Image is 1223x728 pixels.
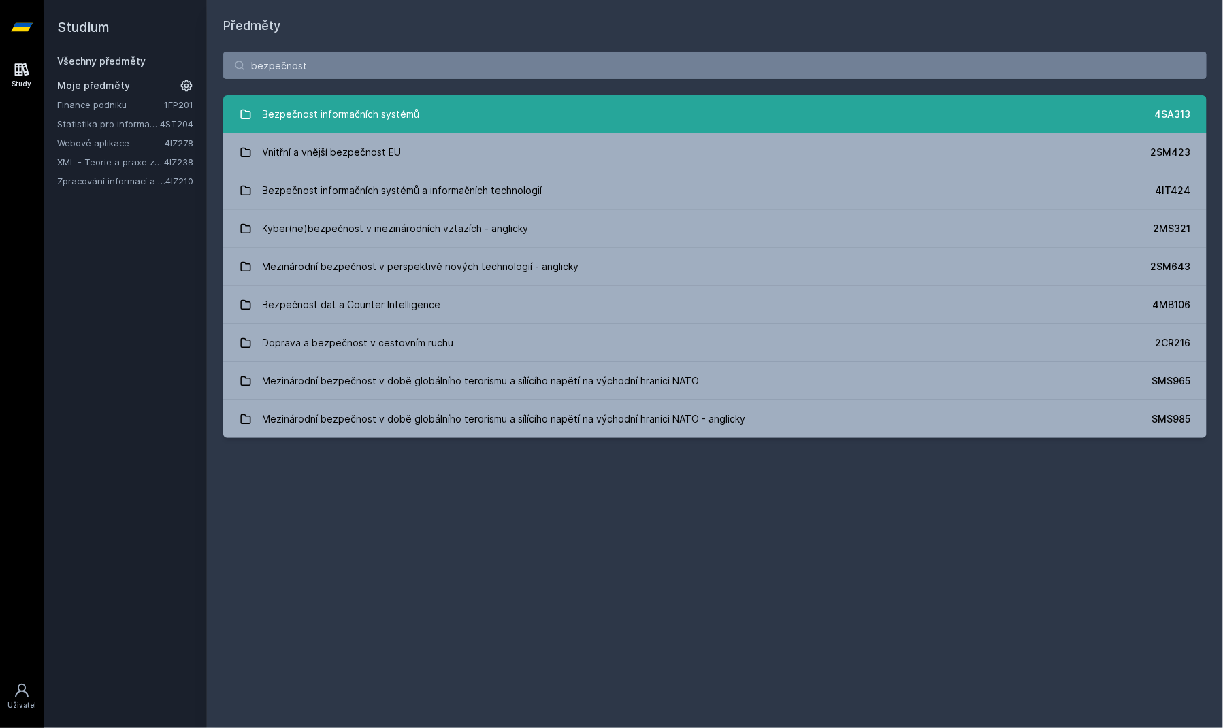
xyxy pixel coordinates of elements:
a: Doprava a bezpečnost v cestovním ruchu 2CR216 [223,324,1207,362]
a: Bezpečnost informačních systémů 4SA313 [223,95,1207,133]
a: Vnitřní a vnější bezpečnost EU 2SM423 [223,133,1207,171]
a: Kyber(ne)bezpečnost v mezinárodních vztazích - anglicky 2MS321 [223,210,1207,248]
a: Bezpečnost dat a Counter Intelligence 4MB106 [223,286,1207,324]
div: Kyber(ne)bezpečnost v mezinárodních vztazích - anglicky [263,215,529,242]
div: Vnitřní a vnější bezpečnost EU [263,139,402,166]
a: Study [3,54,41,96]
div: 4IT424 [1155,184,1190,197]
div: Bezpečnost dat a Counter Intelligence [263,291,441,318]
div: Bezpečnost informačních systémů a informačních technologií [263,177,542,204]
div: Mezinárodní bezpečnost v době globálního terorismu a sílícího napětí na východní hranici NATO - a... [263,406,746,433]
a: 1FP201 [164,99,193,110]
input: Název nebo ident předmětu… [223,52,1207,79]
div: 2SM643 [1150,260,1190,274]
a: Statistika pro informatiky [57,117,160,131]
a: Všechny předměty [57,55,146,67]
a: XML - Teorie a praxe značkovacích jazyků [57,155,164,169]
div: 2MS321 [1153,222,1190,235]
div: Mezinárodní bezpečnost v perspektivě nových technologií - anglicky [263,253,579,280]
div: 4MB106 [1152,298,1190,312]
div: Bezpečnost informačních systémů [263,101,420,128]
div: Doprava a bezpečnost v cestovním ruchu [263,329,454,357]
a: Finance podniku [57,98,164,112]
a: Uživatel [3,676,41,717]
a: Mezinárodní bezpečnost v době globálního terorismu a sílícího napětí na východní hranici NATO SMS965 [223,362,1207,400]
div: Mezinárodní bezpečnost v době globálního terorismu a sílícího napětí na východní hranici NATO [263,367,700,395]
a: Zpracování informací a znalostí [57,174,165,188]
div: Study [12,79,32,89]
div: SMS965 [1152,374,1190,388]
div: 4SA313 [1154,107,1190,121]
a: 4IZ278 [165,137,193,148]
a: 4IZ210 [165,176,193,186]
div: 2CR216 [1155,336,1190,350]
a: Webové aplikace [57,136,165,150]
a: 4IZ238 [164,156,193,167]
h1: Předměty [223,16,1207,35]
a: Mezinárodní bezpečnost v době globálního terorismu a sílícího napětí na východní hranici NATO - a... [223,400,1207,438]
div: SMS985 [1152,412,1190,426]
div: 2SM423 [1150,146,1190,159]
div: Uživatel [7,700,36,710]
a: Mezinárodní bezpečnost v perspektivě nových technologií - anglicky 2SM643 [223,248,1207,286]
a: 4ST204 [160,118,193,129]
span: Moje předměty [57,79,130,93]
a: Bezpečnost informačních systémů a informačních technologií 4IT424 [223,171,1207,210]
